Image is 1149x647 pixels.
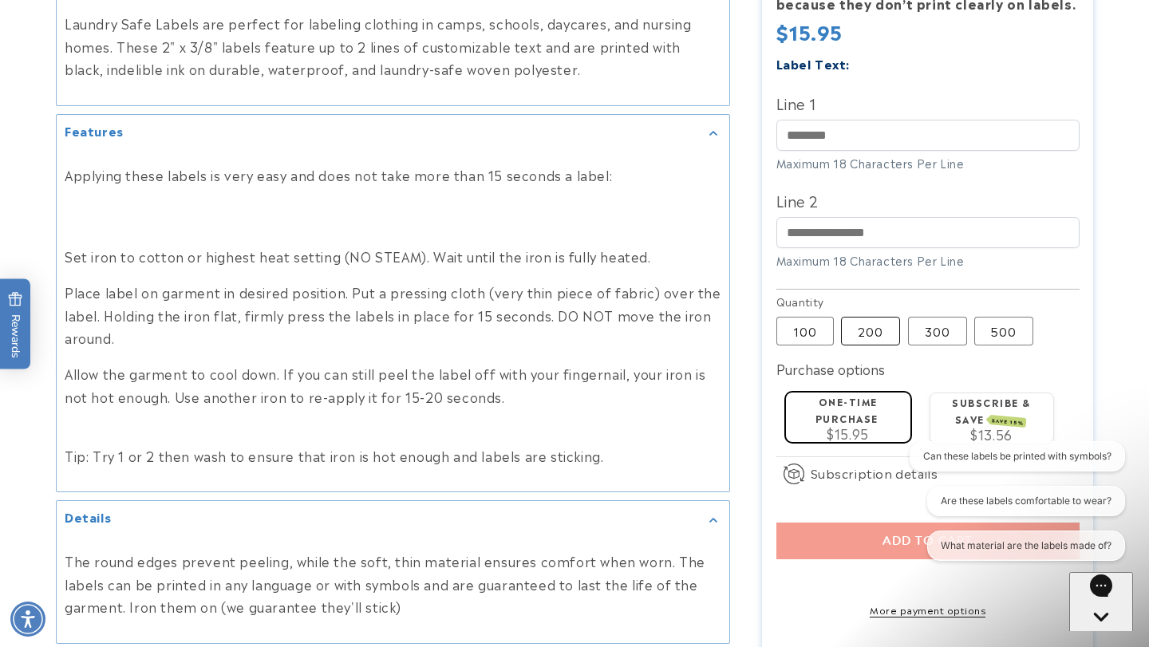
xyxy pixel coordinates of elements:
[776,602,1080,617] a: More payment options
[827,423,869,442] span: $15.95
[776,187,1080,213] label: Line 2
[65,123,124,139] h2: Features
[65,245,721,268] p: Set iron to cotton or highest heat setting (NO STEAM). Wait until the iron is fully heated.
[815,394,879,425] label: One-time purchase
[776,252,1080,269] div: Maximum 18 Characters Per Line
[776,317,834,345] label: 100
[841,317,900,345] label: 200
[776,522,1080,558] button: Add to cart
[952,395,1031,426] label: Subscribe & save
[57,501,729,537] summary: Details
[974,317,1033,345] label: 500
[776,155,1080,172] div: Maximum 18 Characters Per Line
[65,12,721,81] p: Laundry Safe Labels are perfect for labeling clothing in camps, schools, daycares, and nursing ho...
[776,90,1080,116] label: Line 1
[776,359,885,378] label: Purchase options
[882,533,973,547] span: Add to cart
[811,464,938,483] span: Subscription details
[1069,572,1133,631] iframe: Gorgias live chat messenger
[896,441,1133,575] iframe: Gorgias live chat conversation starters
[970,424,1013,443] span: $13.56
[65,362,721,408] p: Allow the garment to cool down. If you can still peel the label off with your fingernail, your ir...
[65,421,721,467] p: Tip: Try 1 or 2 then wash to ensure that iron is hot enough and labels are sticking.
[65,281,721,349] p: Place label on garment in desired position. Put a pressing cloth (very thin piece of fabric) over...
[65,164,721,232] p: Applying these labels is very easy and does not take more than 15 seconds a label:
[57,115,729,151] summary: Features
[776,54,851,73] label: Label Text:
[776,294,826,310] legend: Quantity
[8,291,23,357] span: Rewards
[908,317,967,345] label: 300
[65,550,721,618] p: The round edges prevent peeling, while the soft, thin material ensures comfort when worn. The lab...
[776,17,843,45] span: $15.95
[989,415,1026,428] span: SAVE 15%
[65,509,111,525] h2: Details
[10,602,45,637] div: Accessibility Menu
